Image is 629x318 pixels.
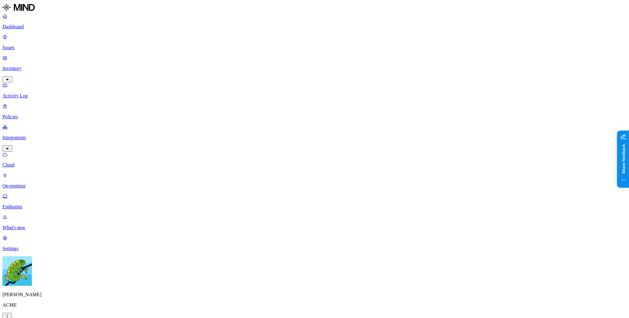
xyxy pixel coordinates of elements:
p: ACME [2,302,627,308]
p: Settings [2,246,627,251]
img: MIND [2,2,35,12]
p: What's new [2,225,627,230]
a: Issues [2,34,627,50]
a: Inventory [2,55,627,82]
p: On-premise [2,183,627,189]
a: What's new [2,214,627,230]
p: Issues [2,45,627,50]
a: Dashboard [2,14,627,29]
a: Integrations [2,124,627,151]
p: Inventory [2,66,627,71]
p: Policies [2,114,627,120]
a: Endpoints [2,194,627,210]
img: Yuval Meshorer [2,256,32,286]
p: Endpoints [2,204,627,210]
p: Dashboard [2,24,627,29]
p: Integrations [2,135,627,140]
a: Settings [2,235,627,251]
a: On-premise [2,173,627,189]
a: Policies [2,104,627,120]
a: Cloud [2,152,627,168]
p: Cloud [2,162,627,168]
a: MIND [2,2,627,14]
a: Activity Log [2,83,627,99]
p: Activity Log [2,93,627,99]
